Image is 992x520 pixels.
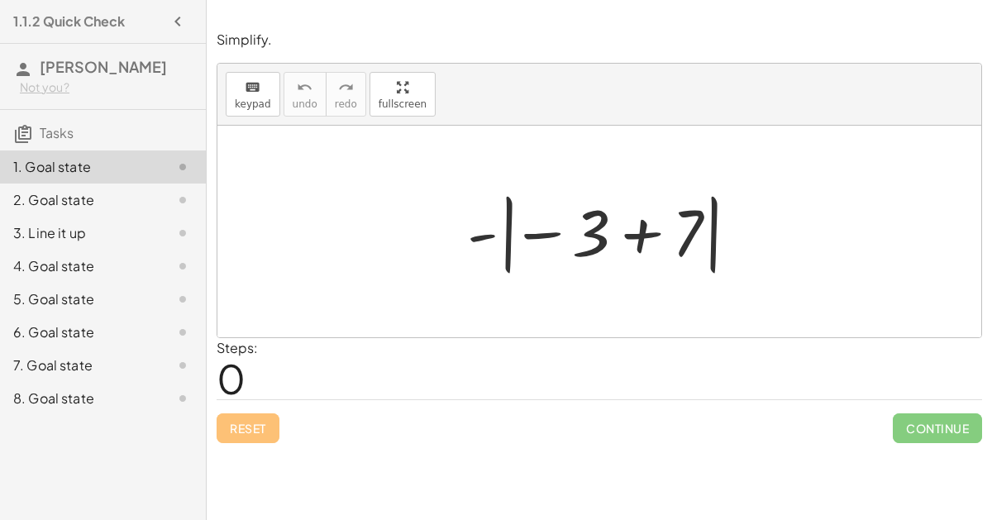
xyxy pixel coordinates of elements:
[173,289,193,309] i: Task not started.
[217,353,246,403] span: 0
[173,355,193,375] i: Task not started.
[235,98,271,110] span: keypad
[13,157,146,177] div: 1. Goal state
[173,223,193,243] i: Task not started.
[173,157,193,177] i: Task not started.
[173,389,193,408] i: Task not started.
[13,355,146,375] div: 7. Goal state
[217,339,258,356] label: Steps:
[173,322,193,342] i: Task not started.
[173,190,193,210] i: Task not started.
[297,78,312,98] i: undo
[13,289,146,309] div: 5. Goal state
[370,72,436,117] button: fullscreen
[326,72,366,117] button: redoredo
[40,57,167,76] span: [PERSON_NAME]
[293,98,317,110] span: undo
[173,256,193,276] i: Task not started.
[13,322,146,342] div: 6. Goal state
[13,190,146,210] div: 2. Goal state
[13,389,146,408] div: 8. Goal state
[20,79,193,96] div: Not you?
[379,98,427,110] span: fullscreen
[13,12,125,31] h4: 1.1.2 Quick Check
[13,256,146,276] div: 4. Goal state
[335,98,357,110] span: redo
[40,124,74,141] span: Tasks
[226,72,280,117] button: keyboardkeypad
[217,31,982,50] p: Simplify.
[245,78,260,98] i: keyboard
[284,72,327,117] button: undoundo
[338,78,354,98] i: redo
[13,223,146,243] div: 3. Line it up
